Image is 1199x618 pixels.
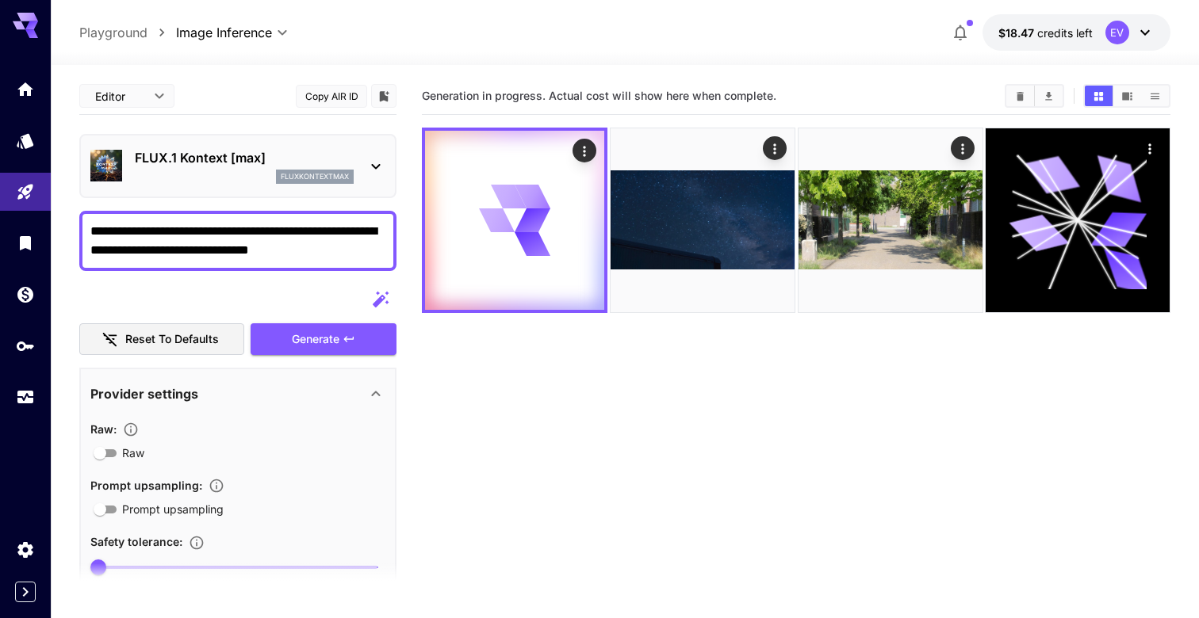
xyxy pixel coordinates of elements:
[1035,86,1063,106] button: Download All
[16,79,35,99] div: Home
[573,139,596,162] div: Actions
[16,182,35,202] div: Playground
[998,25,1093,41] div: $18.47011
[122,444,144,461] span: Raw
[95,88,144,105] span: Editor
[1085,86,1113,106] button: Show images in grid view
[611,128,795,312] img: Z
[16,233,35,253] div: Library
[1113,86,1141,106] button: Show images in video view
[90,142,385,190] div: FLUX.1 Kontext [max]fluxkontextmax
[799,128,983,312] img: 2Q==
[1105,21,1129,44] div: EV
[1138,136,1162,160] div: Actions
[762,136,786,160] div: Actions
[1006,86,1034,106] button: Clear Images
[292,330,339,349] span: Generate
[1005,84,1064,108] div: Clear ImagesDownload All
[296,85,367,108] button: Copy AIR ID
[422,89,776,102] span: Generation in progress. Actual cost will show here when complete.
[950,136,974,160] div: Actions
[998,26,1037,40] span: $18.47
[90,422,117,436] span: Raw :
[90,479,202,492] span: Prompt upsampling :
[16,284,35,304] div: Wallet
[251,323,396,356] button: Generate
[176,23,272,42] span: Image Inference
[90,535,182,548] span: Safety tolerance :
[1037,26,1093,40] span: credits left
[79,323,244,356] button: Reset to defaults
[117,422,145,437] button: Controls the level of post-processing applied to generated images.
[15,582,36,602] button: Expand sidebar
[135,148,354,167] p: FLUX.1 Kontext [max]
[79,23,147,42] a: Playground
[16,387,35,407] div: Usage
[1141,86,1169,106] button: Show images in list view
[16,336,35,356] div: API Keys
[377,86,391,105] button: Add to library
[202,478,231,494] button: Enables automatic enhancement and expansion of the input prompt to improve generation quality and...
[16,540,35,559] div: Settings
[90,375,385,413] div: Provider settings
[182,535,211,551] button: Controls the tolerance level for input and output content moderation. Lower values apply stricter...
[983,14,1170,51] button: $18.47011EV
[79,23,176,42] nav: breadcrumb
[281,171,349,182] p: fluxkontextmax
[1083,84,1170,108] div: Show images in grid viewShow images in video viewShow images in list view
[90,384,198,403] p: Provider settings
[122,501,224,517] span: Prompt upsampling
[16,131,35,151] div: Models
